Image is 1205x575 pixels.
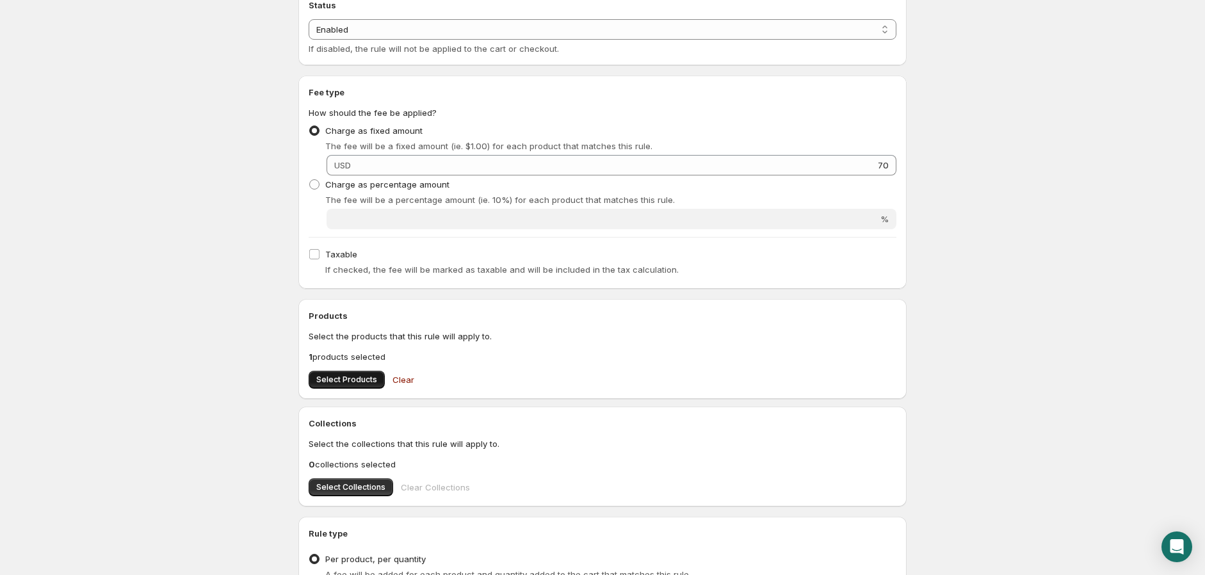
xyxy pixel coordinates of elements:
[385,367,422,393] button: Clear
[325,249,357,259] span: Taxable
[325,554,426,564] span: Per product, per quantity
[325,264,679,275] span: If checked, the fee will be marked as taxable and will be included in the tax calculation.
[325,126,423,136] span: Charge as fixed amount
[316,482,385,492] span: Select Collections
[309,437,896,450] p: Select the collections that this rule will apply to.
[309,478,393,496] button: Select Collections
[309,86,896,99] h2: Fee type
[309,458,896,471] p: collections selected
[309,330,896,343] p: Select the products that this rule will apply to.
[316,375,377,385] span: Select Products
[334,160,351,170] span: USD
[325,179,449,190] span: Charge as percentage amount
[325,141,652,151] span: The fee will be a fixed amount (ie. $1.00) for each product that matches this rule.
[309,459,315,469] b: 0
[309,108,437,118] span: How should the fee be applied?
[309,309,896,322] h2: Products
[309,44,559,54] span: If disabled, the rule will not be applied to the cart or checkout.
[309,371,385,389] button: Select Products
[309,417,896,430] h2: Collections
[325,193,896,206] p: The fee will be a percentage amount (ie. 10%) for each product that matches this rule.
[309,352,312,362] b: 1
[880,214,889,224] span: %
[1161,531,1192,562] div: Open Intercom Messenger
[309,350,896,363] p: products selected
[309,527,896,540] h2: Rule type
[392,373,414,386] span: Clear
